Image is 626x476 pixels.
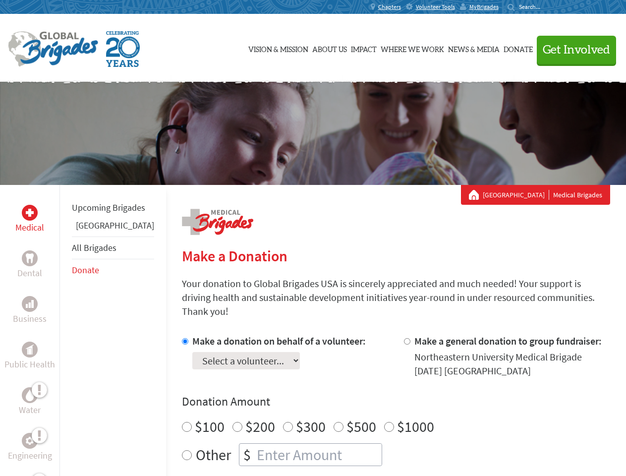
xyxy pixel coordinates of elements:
a: About Us [312,23,347,73]
h2: Make a Donation [182,247,610,265]
img: Global Brigades Logo [8,31,98,67]
li: Upcoming Brigades [72,197,154,219]
div: Engineering [22,433,38,449]
p: Public Health [4,357,55,371]
p: Your donation to Global Brigades USA is sincerely appreciated and much needed! Your support is dr... [182,277,610,318]
div: $ [239,444,255,466]
img: Business [26,300,34,308]
li: All Brigades [72,237,154,259]
a: MedicalMedical [15,205,44,235]
p: Water [19,403,41,417]
label: $200 [245,417,275,436]
a: EngineeringEngineering [8,433,52,463]
div: Business [22,296,38,312]
a: Upcoming Brigades [72,202,145,213]
label: $1000 [397,417,434,436]
label: $300 [296,417,326,436]
span: Get Involved [543,44,610,56]
a: Donate [504,23,533,73]
span: Volunteer Tools [416,3,455,11]
a: WaterWater [19,387,41,417]
a: Public HealthPublic Health [4,342,55,371]
div: Water [22,387,38,403]
img: Water [26,389,34,401]
input: Enter Amount [255,444,382,466]
button: Get Involved [537,36,616,64]
h4: Donation Amount [182,394,610,410]
img: Public Health [26,345,34,355]
div: Medical Brigades [469,190,602,200]
a: All Brigades [72,242,116,253]
div: Northeastern University Medical Brigade [DATE] [GEOGRAPHIC_DATA] [414,350,610,378]
a: DentalDental [17,250,42,280]
img: logo-medical.png [182,209,253,235]
a: Vision & Mission [248,23,308,73]
p: Medical [15,221,44,235]
p: Dental [17,266,42,280]
span: Chapters [378,3,401,11]
label: Other [196,443,231,466]
li: Donate [72,259,154,281]
a: Donate [72,264,99,276]
p: Engineering [8,449,52,463]
a: BusinessBusiness [13,296,47,326]
li: Panama [72,219,154,237]
div: Medical [22,205,38,221]
label: $100 [195,417,225,436]
label: Make a donation on behalf of a volunteer: [192,335,366,347]
div: Public Health [22,342,38,357]
a: News & Media [448,23,500,73]
input: Search... [519,3,547,10]
div: Dental [22,250,38,266]
label: Make a general donation to group fundraiser: [414,335,602,347]
span: MyBrigades [469,3,499,11]
img: Dental [26,253,34,263]
label: $500 [346,417,376,436]
p: Business [13,312,47,326]
img: Medical [26,209,34,217]
a: Impact [351,23,377,73]
img: Global Brigades Celebrating 20 Years [106,31,140,67]
a: Where We Work [381,23,444,73]
a: [GEOGRAPHIC_DATA] [76,220,154,231]
img: Engineering [26,437,34,445]
a: [GEOGRAPHIC_DATA] [483,190,549,200]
